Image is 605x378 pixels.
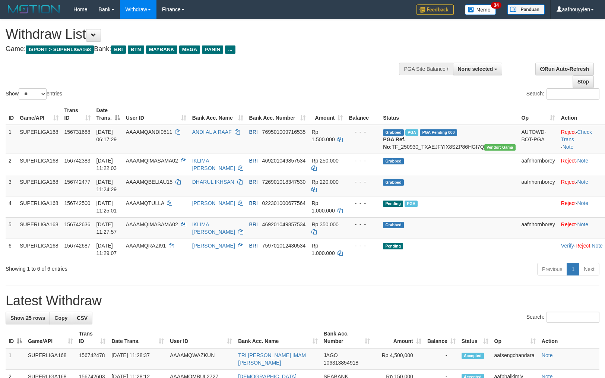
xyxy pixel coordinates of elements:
[349,128,377,136] div: - - -
[6,125,17,154] td: 1
[592,243,603,249] a: Note
[311,243,335,256] span: Rp 1.000.000
[64,221,91,227] span: 156742636
[311,158,338,164] span: Rp 250.000
[577,158,588,164] a: Note
[405,129,418,136] span: Marked by aafromsomean
[19,88,47,100] select: Showentries
[519,125,558,154] td: AUTOWD-BOT-PGA
[346,104,380,125] th: Balance
[262,158,306,164] span: Copy 469201049857534 to clipboard
[235,327,320,348] th: Bank Acc. Name: activate to sort column ascending
[126,200,164,206] span: AAAAMQTULLA
[563,144,574,150] a: Note
[262,200,306,206] span: Copy 022301000677564 to clipboard
[380,125,518,154] td: TF_250930_TXAEJFYIX8SZP86HGI7Q
[6,88,62,100] label: Show entries
[491,2,501,9] span: 34
[561,158,576,164] a: Reject
[17,125,61,154] td: SUPERLIGA168
[192,158,235,171] a: IKLIMA [PERSON_NAME]
[126,179,172,185] span: AAAAMQBELIAU15
[72,312,92,324] a: CSV
[108,348,167,370] td: [DATE] 11:28:37
[76,348,109,370] td: 156742478
[465,4,496,15] img: Button%20Memo.svg
[424,348,459,370] td: -
[383,179,404,186] span: Grabbed
[561,129,592,142] a: Check Trans
[64,243,91,249] span: 156742687
[507,4,545,15] img: panduan.png
[6,175,17,196] td: 3
[519,175,558,196] td: aafnhornborey
[96,179,117,192] span: [DATE] 11:24:29
[576,243,590,249] a: Reject
[126,129,172,135] span: AAAAMQANDI0511
[246,104,309,125] th: Bank Acc. Number: activate to sort column ascending
[262,129,306,135] span: Copy 769501009716535 to clipboard
[167,348,235,370] td: AAAAMQWAZKUN
[539,327,599,348] th: Action
[94,104,123,125] th: Date Trans.: activate to sort column descending
[6,312,50,324] a: Show 25 rows
[192,179,234,185] a: DHARUL IKHSAN
[526,88,599,100] label: Search:
[416,4,454,15] img: Feedback.jpg
[458,66,493,72] span: None selected
[17,175,61,196] td: SUPERLIGA168
[349,242,377,249] div: - - -
[17,154,61,175] td: SUPERLIGA168
[349,199,377,207] div: - - -
[383,136,405,150] b: PGA Ref. No:
[519,217,558,239] td: aafnhornborey
[192,221,235,235] a: IKLIMA [PERSON_NAME]
[405,201,418,207] span: Marked by aafheankoy
[537,263,567,275] a: Previous
[54,315,67,321] span: Copy
[6,239,17,260] td: 6
[128,45,144,54] span: BTN
[192,200,235,206] a: [PERSON_NAME]
[262,221,306,227] span: Copy 469201049857534 to clipboard
[519,104,558,125] th: Op: activate to sort column ascending
[6,217,17,239] td: 5
[126,221,178,227] span: AAAAMQIMASAMA02
[17,217,61,239] td: SUPERLIGA168
[262,179,306,185] span: Copy 726901018347530 to clipboard
[249,129,258,135] span: BRI
[249,179,258,185] span: BRI
[64,200,91,206] span: 156742500
[96,158,117,171] span: [DATE] 11:22:03
[311,179,338,185] span: Rp 220.000
[484,144,516,151] span: Vendor URL: https://trx31.1velocity.biz
[311,129,335,142] span: Rp 1.500.000
[179,45,200,54] span: MEGA
[77,315,88,321] span: CSV
[167,327,235,348] th: User ID: activate to sort column ascending
[108,327,167,348] th: Date Trans.: activate to sort column ascending
[61,104,94,125] th: Trans ID: activate to sort column ascending
[25,327,76,348] th: Game/API: activate to sort column ascending
[126,243,166,249] span: AAAAMQRAZI91
[6,262,247,273] div: Showing 1 to 6 of 6 entries
[491,348,539,370] td: aafsengchandara
[547,312,599,323] input: Search:
[579,263,599,275] a: Next
[64,129,91,135] span: 156731688
[561,221,576,227] a: Reject
[577,179,588,185] a: Note
[561,129,576,135] a: Reject
[567,263,579,275] a: 1
[424,327,459,348] th: Balance: activate to sort column ascending
[349,157,377,164] div: - - -
[6,104,17,125] th: ID
[577,200,588,206] a: Note
[146,45,177,54] span: MAYBANK
[324,352,338,358] span: JAGO
[6,154,17,175] td: 2
[420,129,457,136] span: PGA Pending
[547,88,599,100] input: Search:
[189,104,246,125] th: Bank Acc. Name: activate to sort column ascending
[491,327,539,348] th: Op: activate to sort column ascending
